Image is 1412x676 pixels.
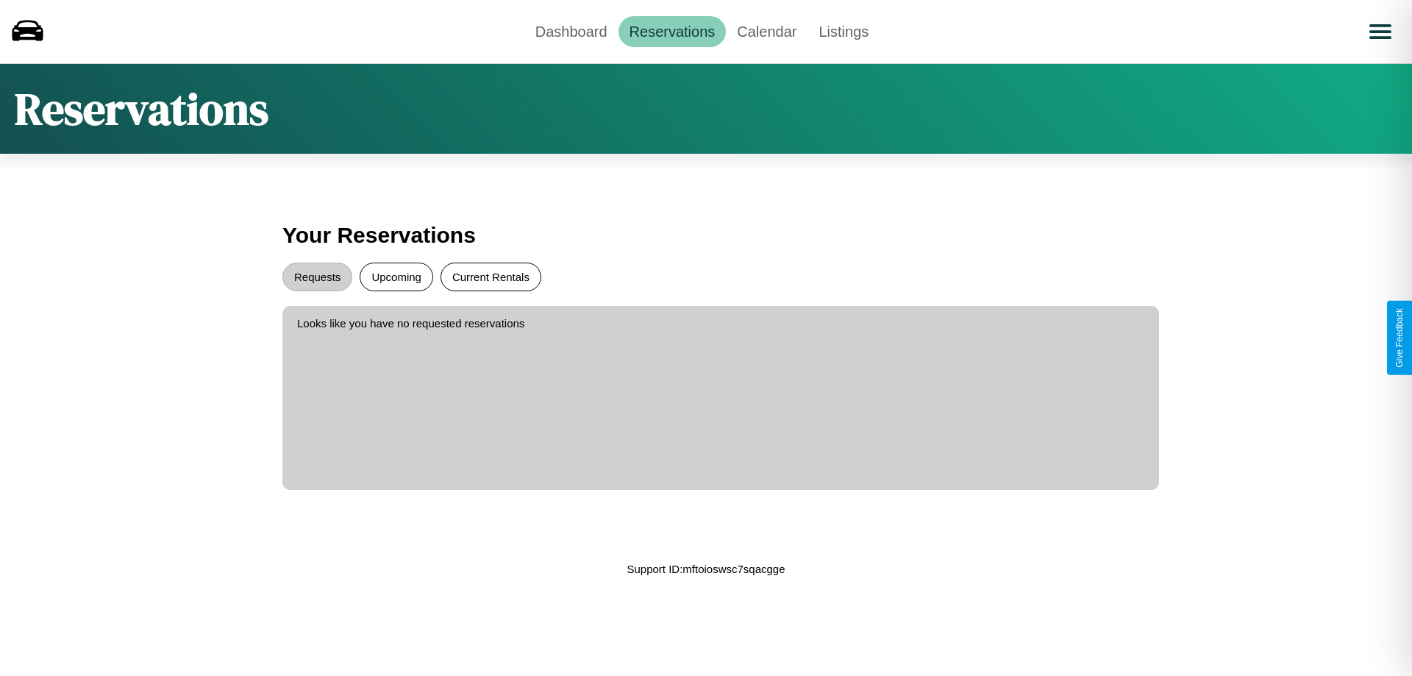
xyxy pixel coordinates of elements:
p: Support ID: mftoioswsc7sqacgge [627,559,785,579]
a: Calendar [726,16,807,47]
button: Requests [282,263,352,291]
h3: Your Reservations [282,216,1130,255]
button: Current Rentals [441,263,541,291]
button: Upcoming [360,263,433,291]
button: Open menu [1360,11,1401,52]
a: Listings [807,16,880,47]
div: Give Feedback [1394,308,1405,368]
a: Reservations [618,16,727,47]
p: Looks like you have no requested reservations [297,313,1144,333]
a: Dashboard [524,16,618,47]
h1: Reservations [15,79,268,139]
